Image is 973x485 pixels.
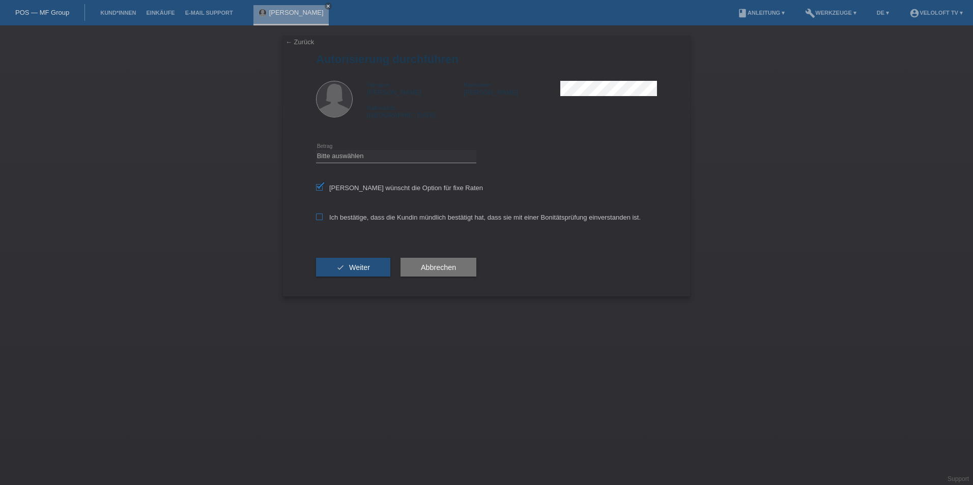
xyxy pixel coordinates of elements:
[367,82,389,88] span: Vorname
[909,8,920,18] i: account_circle
[904,10,968,16] a: account_circleVeloLoft TV ▾
[95,10,141,16] a: Kund*innen
[180,10,238,16] a: E-Mail Support
[336,263,345,271] i: check
[737,8,748,18] i: book
[349,263,370,271] span: Weiter
[464,81,560,96] div: [PERSON_NAME]
[464,82,491,88] span: Nachname
[872,10,894,16] a: DE ▾
[316,258,390,277] button: check Weiter
[367,105,395,111] span: Nationalität
[800,10,862,16] a: buildWerkzeuge ▾
[805,8,815,18] i: build
[948,475,969,482] a: Support
[316,53,657,66] h1: Autorisierung durchführen
[285,38,314,46] a: ← Zurück
[367,104,464,119] div: [GEOGRAPHIC_DATA]
[316,184,483,192] label: [PERSON_NAME] wünscht die Option für fixe Raten
[421,263,456,271] span: Abbrechen
[326,4,331,9] i: close
[316,214,641,221] label: Ich bestätige, dass die Kundin mündlich bestätigt hat, dass sie mit einer Bonitätsprüfung einvers...
[269,9,324,16] a: [PERSON_NAME]
[367,81,464,96] div: [PERSON_NAME]
[400,258,476,277] button: Abbrechen
[15,9,69,16] a: POS — MF Group
[732,10,790,16] a: bookAnleitung ▾
[325,3,332,10] a: close
[141,10,180,16] a: Einkäufe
